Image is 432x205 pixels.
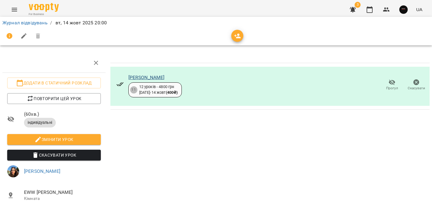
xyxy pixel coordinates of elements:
span: EWW [PERSON_NAME] [24,189,101,196]
span: Скасувати Урок [12,151,96,159]
span: ( 60 хв. ) [24,111,101,118]
div: 12 уроків - 4800 грн [DATE] - 14 жовт [139,84,178,95]
span: 3 [355,2,361,8]
img: Voopty Logo [29,3,59,12]
b: ( 400 ₴ ) [166,90,178,95]
button: Прогул [380,77,404,93]
button: Повторити цей урок [7,93,101,104]
nav: breadcrumb [2,19,430,26]
a: [PERSON_NAME] [24,168,60,174]
span: Прогул [386,86,398,91]
button: Menu [7,2,22,17]
p: Кімната [24,196,101,202]
span: Додати в статичний розклад [12,79,96,87]
span: Скасувати [408,86,425,91]
a: Журнал відвідувань [2,20,48,26]
div: 11 [130,86,137,93]
span: Повторити цей урок [12,95,96,102]
span: For Business [29,12,59,16]
button: Скасувати Урок [7,150,101,161]
a: [PERSON_NAME] [128,75,165,80]
img: 5eed76f7bd5af536b626cea829a37ad3.jpg [399,5,408,14]
span: UA [416,6,422,13]
button: UA [414,4,425,15]
button: Скасувати [404,77,428,93]
span: Змінити урок [12,136,96,143]
button: Змінити урок [7,134,101,145]
li: / [50,19,52,26]
button: Додати в статичний розклад [7,78,101,88]
p: вт, 14 жовт 2025 20:00 [54,19,107,26]
span: індивідуальні [24,120,56,125]
img: 11d839d777b43516e4e2c1a6df0945d0.jpeg [7,165,19,177]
